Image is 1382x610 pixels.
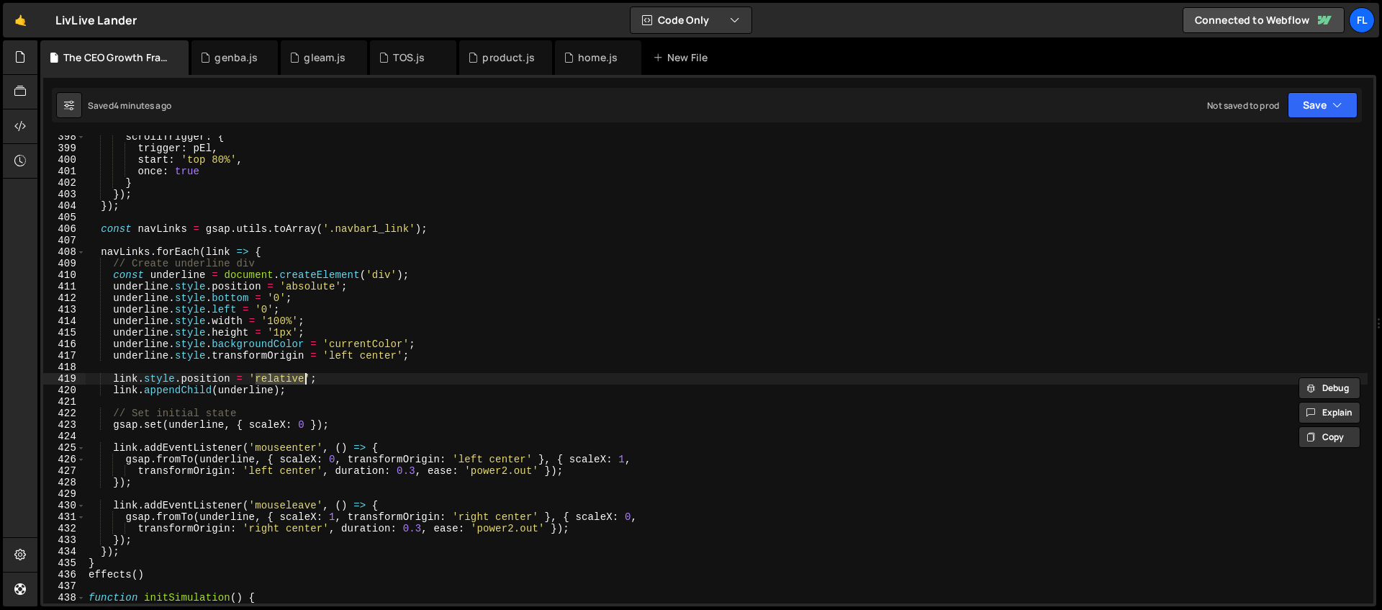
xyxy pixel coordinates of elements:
div: 432 [43,523,86,534]
div: 420 [43,385,86,396]
div: gleam.js [304,50,345,65]
div: 434 [43,546,86,557]
div: 433 [43,534,86,546]
div: 417 [43,350,86,362]
div: 410 [43,269,86,281]
div: 424 [43,431,86,442]
div: 416 [43,338,86,350]
button: Copy [1299,426,1360,448]
div: New File [653,50,713,65]
div: 431 [43,511,86,523]
div: 418 [43,362,86,373]
div: 405 [43,212,86,223]
div: 435 [43,557,86,569]
div: 427 [43,465,86,477]
div: 399 [43,143,86,154]
div: 409 [43,258,86,269]
div: 402 [43,177,86,189]
div: 406 [43,223,86,235]
button: Explain [1299,402,1360,423]
div: 412 [43,292,86,304]
div: TOS.js [393,50,425,65]
div: product.js [482,50,535,65]
button: Save [1288,92,1358,118]
div: Not saved to prod [1207,99,1279,112]
div: 408 [43,246,86,258]
a: 🤙 [3,3,38,37]
a: Connected to Webflow [1183,7,1345,33]
div: 438 [43,592,86,604]
div: 411 [43,281,86,292]
div: 422 [43,408,86,419]
div: genba.js [214,50,258,65]
div: 403 [43,189,86,200]
button: Debug [1299,377,1360,399]
div: 414 [43,315,86,327]
div: 428 [43,477,86,488]
div: LivLive Lander [55,12,137,29]
div: 421 [43,396,86,408]
div: 413 [43,304,86,315]
div: The CEO Growth Framework.js [63,50,171,65]
a: Fl [1349,7,1375,33]
div: Saved [88,99,171,112]
div: 426 [43,454,86,465]
div: 404 [43,200,86,212]
div: 415 [43,327,86,338]
div: 436 [43,569,86,580]
div: 437 [43,580,86,592]
button: Code Only [631,7,751,33]
div: 429 [43,488,86,500]
div: home.js [578,50,618,65]
div: 4 minutes ago [114,99,171,112]
div: 430 [43,500,86,511]
div: 401 [43,166,86,177]
div: 423 [43,419,86,431]
div: 400 [43,154,86,166]
div: 398 [43,131,86,143]
div: 407 [43,235,86,246]
div: 425 [43,442,86,454]
div: 419 [43,373,86,385]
